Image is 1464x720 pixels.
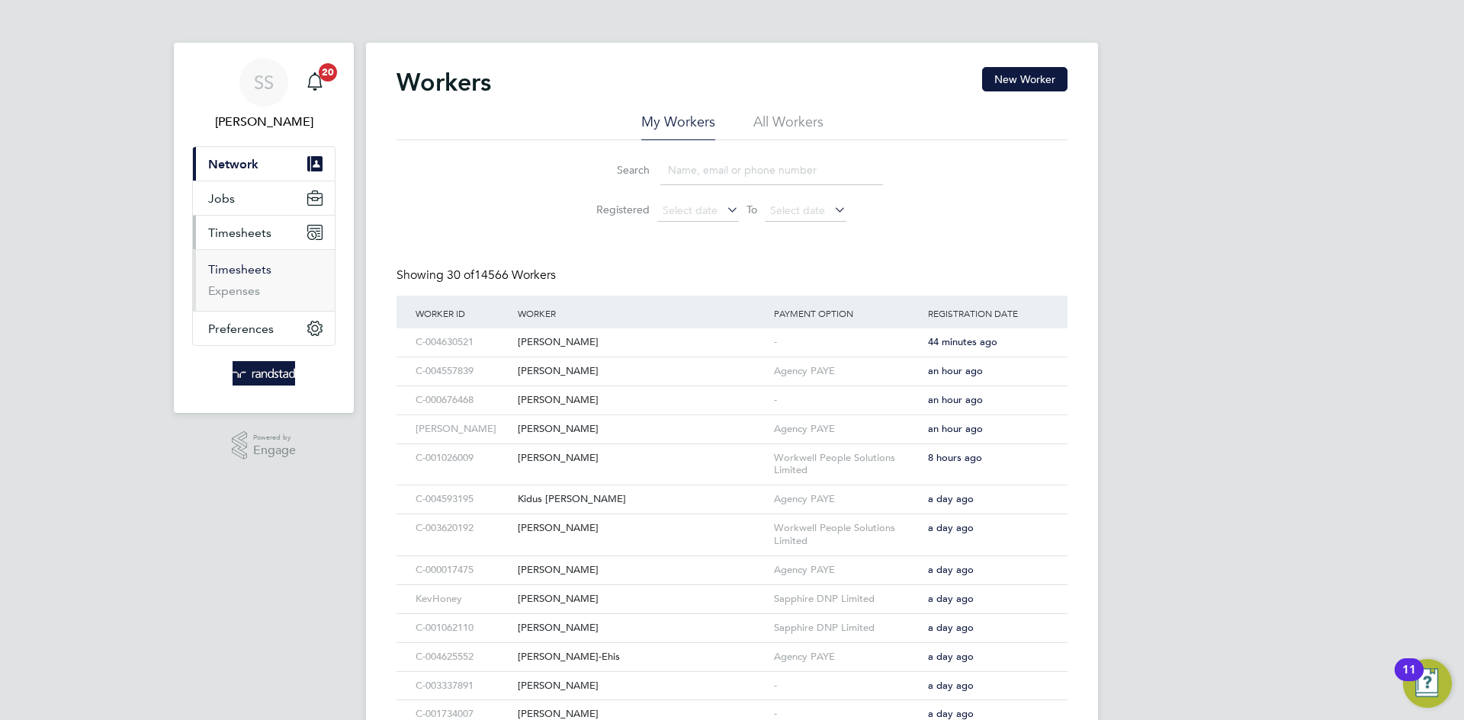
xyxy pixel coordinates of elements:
div: [PERSON_NAME] [514,415,770,443]
span: an hour ago [928,422,983,435]
input: Name, email or phone number [660,155,883,185]
span: Network [208,157,258,171]
div: [PERSON_NAME] [514,585,770,613]
div: [PERSON_NAME] [514,556,770,584]
span: 44 minutes ago [928,335,997,348]
div: - [770,328,924,357]
div: C-004625552 [412,643,514,671]
a: C-000676468[PERSON_NAME]-an hour ago [412,386,1052,398]
span: a day ago [928,679,974,692]
span: Engage [253,444,296,457]
span: a day ago [928,592,974,605]
span: To [742,200,762,219]
label: Search [581,163,650,177]
img: randstad-logo-retina.png [233,361,296,386]
div: Sapphire DNP Limited [770,585,924,613]
label: Registered [581,203,650,216]
div: Registration Date [924,296,1052,331]
div: C-001026009 [412,444,514,472]
span: a day ago [928,521,974,534]
div: - [770,386,924,414]
button: Network [193,147,335,181]
span: a day ago [928,707,974,720]
div: [PERSON_NAME] [514,614,770,642]
div: KevHoney [412,585,514,613]
span: 30 of [447,267,474,283]
button: Jobs [193,181,335,215]
span: a day ago [928,621,974,634]
a: C-000017475[PERSON_NAME]Agency PAYEa day ago [412,555,1052,568]
a: C-004557839[PERSON_NAME]Agency PAYEan hour ago [412,357,1052,370]
a: Powered byEngage [232,431,297,460]
span: an hour ago [928,364,983,377]
div: Kidus [PERSON_NAME] [514,485,770,514]
div: - [770,672,924,700]
a: KevHoney[PERSON_NAME]Sapphire DNP Limiteda day ago [412,584,1052,597]
div: Sapphire DNP Limited [770,614,924,642]
button: Preferences [193,312,335,345]
span: Preferences [208,322,274,336]
div: Agency PAYE [770,415,924,443]
li: All Workers [753,113,823,140]
span: 14566 Workers [447,267,556,283]
div: C-001062110 [412,614,514,642]
a: C-003337891[PERSON_NAME]-a day ago [412,671,1052,684]
a: 20 [300,58,330,107]
div: C-000017475 [412,556,514,584]
div: [PERSON_NAME] [514,328,770,357]
div: C-004593195 [412,485,514,514]
div: Agency PAYE [770,643,924,671]
a: Go to home page [192,361,335,386]
div: Agency PAYE [770,485,924,514]
div: [PERSON_NAME] [514,444,770,472]
span: 8 hours ago [928,451,982,464]
a: Expenses [208,283,260,298]
span: Select date [770,203,825,217]
button: Open Resource Center, 11 new notifications [1403,659,1452,708]
li: My Workers [641,113,715,140]
div: Workwell People Solutions Limited [770,514,924,555]
a: C-001062110[PERSON_NAME]Sapphire DNP Limiteda day ago [412,613,1052,626]
div: [PERSON_NAME] [514,672,770,700]
span: 20 [319,63,337,82]
span: SS [254,72,274,92]
div: C-003620192 [412,514,514,542]
div: [PERSON_NAME]-Ehis [514,643,770,671]
a: C-004630521[PERSON_NAME]-44 minutes ago [412,328,1052,341]
div: C-000676468 [412,386,514,414]
span: Powered by [253,431,296,444]
div: [PERSON_NAME] [412,415,514,443]
button: Timesheets [193,216,335,249]
div: Payment Option [770,296,924,331]
span: Jobs [208,191,235,206]
a: SS[PERSON_NAME] [192,58,335,131]
div: [PERSON_NAME] [514,357,770,386]
span: a day ago [928,492,974,505]
span: a day ago [928,563,974,576]
div: C-004557839 [412,357,514,386]
div: C-003337891 [412,672,514,700]
a: C-004625552[PERSON_NAME]-EhisAgency PAYEa day ago [412,642,1052,655]
a: [PERSON_NAME][PERSON_NAME]Agency PAYEan hour ago [412,414,1052,427]
nav: Main navigation [174,43,354,413]
div: [PERSON_NAME] [514,386,770,414]
div: Showing [396,267,559,283]
a: C-001734007[PERSON_NAME]-a day ago [412,699,1052,712]
span: Select date [663,203,718,217]
div: Agency PAYE [770,357,924,386]
a: Timesheets [208,262,271,277]
span: Timesheets [208,226,271,240]
span: Shaye Stoneham [192,113,335,131]
a: C-003620192[PERSON_NAME]Workwell People Solutions Limiteda day ago [412,514,1052,526]
span: a day ago [928,650,974,663]
div: Workwell People Solutions Limited [770,444,924,485]
div: Timesheets [193,249,335,311]
div: Agency PAYE [770,556,924,584]
div: [PERSON_NAME] [514,514,770,542]
div: 11 [1402,670,1416,690]
div: C-004630521 [412,328,514,357]
button: New Worker [982,67,1067,91]
a: C-004593195Kidus [PERSON_NAME]Agency PAYEa day ago [412,485,1052,498]
span: an hour ago [928,393,983,406]
div: Worker ID [412,296,514,331]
